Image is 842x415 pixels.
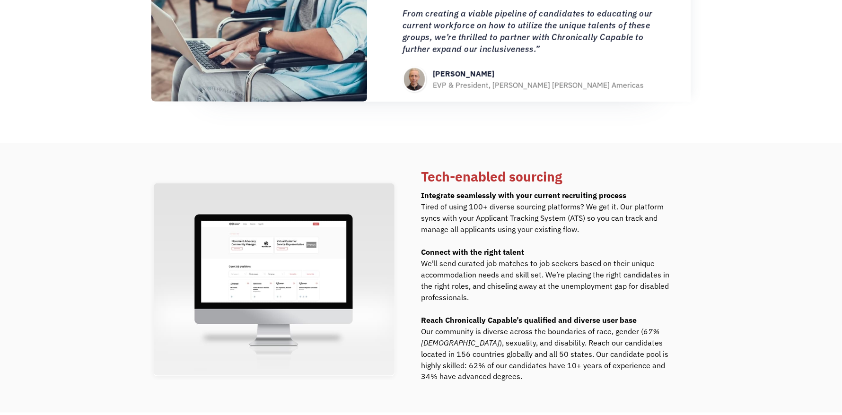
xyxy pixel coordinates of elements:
[421,327,659,347] em: 67% [DEMOGRAPHIC_DATA]
[421,190,671,382] div: Tired of using 100+ diverse sourcing platforms? We get it. Our platform syncs with your Applicant...
[421,190,626,200] strong: Integrate seamlessly with your current recruiting process ‍
[433,69,494,78] strong: [PERSON_NAME]
[421,247,524,257] strong: Connect with the right talent
[421,168,671,185] h1: Tech-enabled sourcing
[421,315,637,325] strong: Reach Chronically Capable’s qualified and diverse user base ‍
[433,79,644,91] div: EVP & President, [PERSON_NAME] [PERSON_NAME] Americas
